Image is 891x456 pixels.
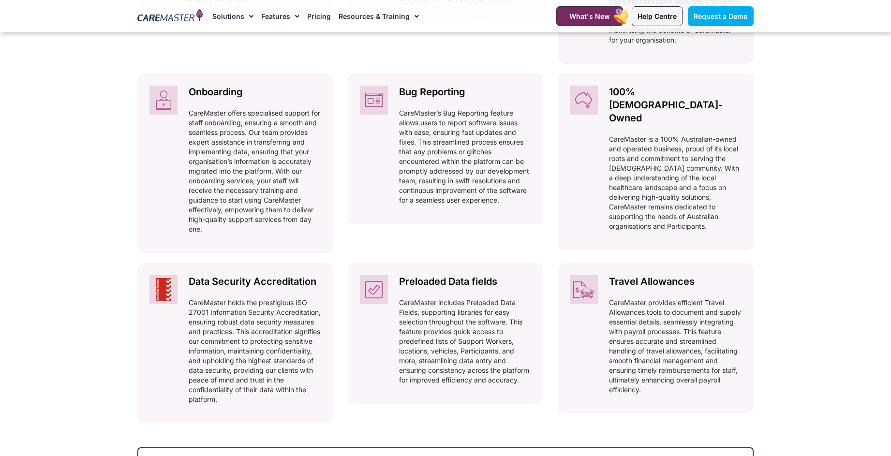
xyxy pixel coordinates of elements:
h2: Data Security Accreditation [189,275,321,288]
h2: Travel Allowances [609,275,742,288]
h2: Preloaded Data fields [399,275,532,288]
img: CareMaster is an Australian-owned NDIS Software Solutions company with Administrator Features, a ... [570,86,598,115]
p: CareMaster includes Preloaded Data Fields, supporting libraries for easy selection throughout the... [399,298,532,385]
a: Request a Demo [688,6,754,26]
h2: Onboarding [189,86,321,99]
img: CareMaster NDIS software streamlines data entry with preloaded fields, enhancing the user experie... [360,275,388,304]
span: Help Centre [638,12,677,20]
h2: Bug Reporting [399,86,532,99]
img: CareMaster NDIS CRM ensures seamless onboarding with training, and support for swift integration ... [149,86,178,115]
a: What's New [556,6,623,26]
img: CareMaster NDIS CRM’s Data Security Accreditation: Administrator, Support Worker, Participant – I... [149,275,178,304]
h2: 100% [DEMOGRAPHIC_DATA]-Owned [609,86,742,125]
p: CareMaster provides efficient Travel Allowances tools to document and supply essential details, s... [609,298,742,395]
p: CareMaster is a 100% Australian-owned and operated business, proud of its local roots and commitm... [609,134,742,231]
p: CareMaster holds the prestigious ISO 27001 Information Security Accreditation, ensuring robust da... [189,298,321,404]
img: CareMaster NDIS CRM manages travel allowances, tracks, reimburses for support workers, maintain t... [570,275,598,304]
img: CareMaster Logo [137,9,203,24]
span: Request a Demo [694,12,748,20]
p: CareMaster’s Bug Reporting feature allows users to report software issues with ease, ensuring fas... [399,108,532,205]
img: CareMaster NDIS Software's Bug Reporting Administrator feature records issue reporting in the Par... [360,86,388,115]
span: What's New [569,12,610,20]
a: Help Centre [632,6,683,26]
p: CareMaster offers specialised support for staff onboarding, ensuring a smooth and seamless proces... [189,108,321,234]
